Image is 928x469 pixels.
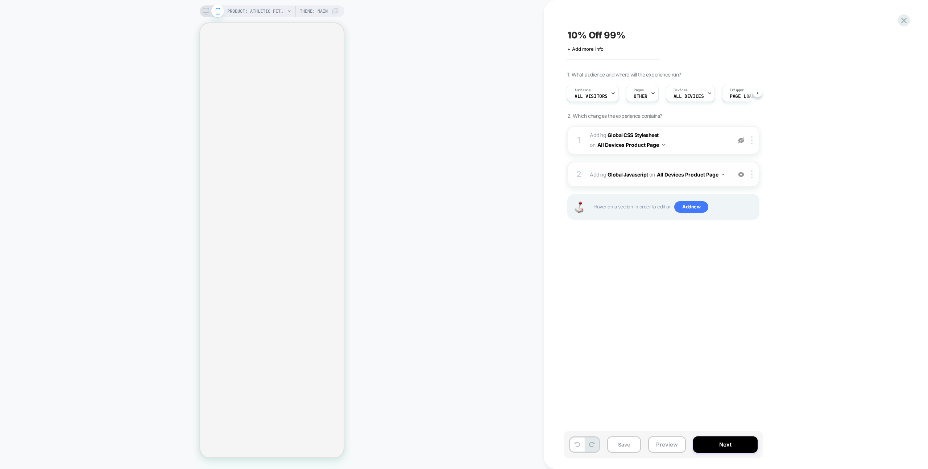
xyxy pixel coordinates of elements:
button: All Devices Product Page [597,140,665,150]
span: All Visitors [575,94,608,99]
img: down arrow [721,174,724,175]
div: 2 [575,167,583,182]
span: Add new [674,201,708,213]
span: OTHER [634,94,647,99]
div: 1 [575,133,583,148]
button: Save [607,436,641,453]
span: Pages [634,88,644,93]
img: close [751,136,753,144]
span: on [649,170,655,179]
button: All Devices Product Page [657,169,724,180]
span: Devices [674,88,688,93]
span: Adding [590,130,728,150]
span: Theme: MAIN [300,5,328,17]
button: Next [693,436,758,453]
span: PRODUCT: Athletic Fit / Denkhaki™ (Light Khaki) [227,5,285,17]
span: Page Load [730,94,754,99]
span: Audience [575,88,591,93]
span: Hover on a section in order to edit or [593,201,755,213]
span: ALL DEVICES [674,94,704,99]
b: Global Javascript [608,171,648,178]
b: Global CSS Stylesheet [608,132,659,138]
span: Adding [590,169,728,180]
button: Preview [648,436,686,453]
span: 2. Which changes the experience contains? [567,113,662,119]
span: 10% Off 99% [567,30,626,41]
span: Trigger [730,88,744,93]
img: close [751,170,753,178]
img: Joystick [572,202,586,213]
img: crossed eye [738,171,744,178]
span: 1. What audience and where will the experience run? [567,71,681,78]
span: on [590,140,595,149]
img: down arrow [662,144,665,146]
span: + Add more info [567,46,604,52]
img: eye [738,137,744,144]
